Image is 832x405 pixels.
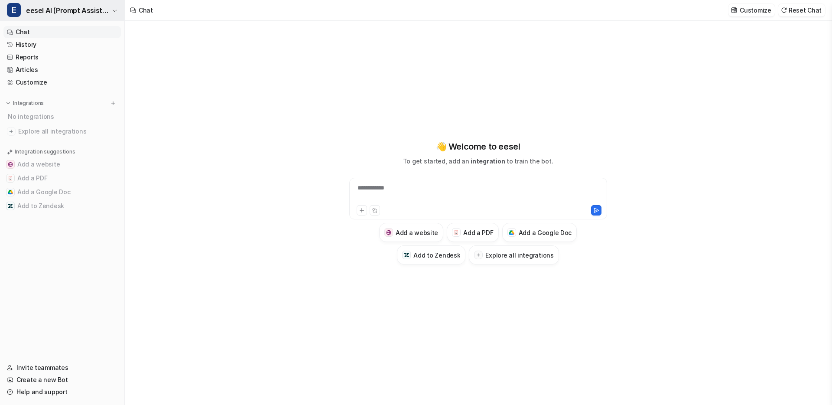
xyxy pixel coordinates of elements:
[3,362,121,374] a: Invite teammates
[8,176,13,181] img: Add a PDF
[740,6,771,15] p: Customize
[447,223,498,242] button: Add a PDFAdd a PDF
[386,230,392,235] img: Add a website
[3,374,121,386] a: Create a new Bot
[436,140,520,153] p: 👋 Welcome to eesel
[778,4,825,16] button: Reset Chat
[110,100,116,106] img: menu_add.svg
[471,157,505,165] span: integration
[18,124,117,138] span: Explore all integrations
[3,386,121,398] a: Help and support
[3,76,121,88] a: Customize
[519,228,572,237] h3: Add a Google Doc
[397,245,465,265] button: Add to ZendeskAdd to Zendesk
[3,125,121,137] a: Explore all integrations
[509,230,514,235] img: Add a Google Doc
[7,3,21,17] span: E
[396,228,438,237] h3: Add a website
[5,109,121,124] div: No integrations
[3,26,121,38] a: Chat
[3,99,46,108] button: Integrations
[13,100,44,107] p: Integrations
[15,148,75,156] p: Integration suggestions
[8,162,13,167] img: Add a website
[781,7,787,13] img: reset
[469,245,559,265] button: Explore all integrations
[413,251,460,260] h3: Add to Zendesk
[3,39,121,51] a: History
[3,64,121,76] a: Articles
[731,7,737,13] img: customize
[3,157,121,171] button: Add a websiteAdd a website
[404,252,409,258] img: Add to Zendesk
[454,230,459,235] img: Add a PDF
[485,251,553,260] h3: Explore all integrations
[379,223,443,242] button: Add a websiteAdd a website
[463,228,493,237] h3: Add a PDF
[728,4,774,16] button: Customize
[8,189,13,195] img: Add a Google Doc
[3,51,121,63] a: Reports
[3,199,121,213] button: Add to ZendeskAdd to Zendesk
[139,6,153,15] div: Chat
[502,223,577,242] button: Add a Google DocAdd a Google Doc
[26,4,110,16] span: eesel AI (Prompt Assistant)
[5,100,11,106] img: expand menu
[8,203,13,209] img: Add to Zendesk
[403,157,553,166] p: To get started, add an to train the bot.
[3,185,121,199] button: Add a Google DocAdd a Google Doc
[3,171,121,185] button: Add a PDFAdd a PDF
[7,127,16,136] img: explore all integrations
